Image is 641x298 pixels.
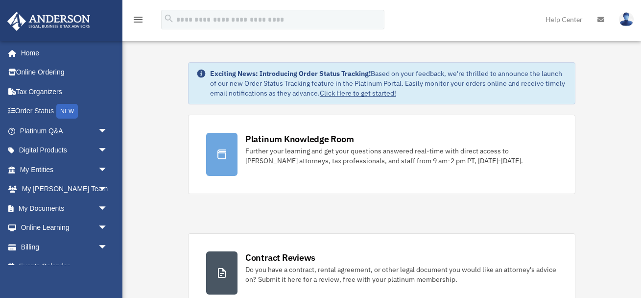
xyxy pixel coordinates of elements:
[210,69,371,78] strong: Exciting News: Introducing Order Status Tracking!
[619,12,634,26] img: User Pic
[7,237,122,257] a: Billingarrow_drop_down
[320,89,396,98] a: Click Here to get started!
[7,257,122,276] a: Events Calendar
[98,237,118,257] span: arrow_drop_down
[98,179,118,199] span: arrow_drop_down
[7,179,122,199] a: My [PERSON_NAME] Teamarrow_drop_down
[56,104,78,119] div: NEW
[245,265,557,284] div: Do you have a contract, rental agreement, or other legal document you would like an attorney's ad...
[7,199,122,218] a: My Documentsarrow_drop_down
[7,141,122,160] a: Digital Productsarrow_drop_down
[7,218,122,238] a: Online Learningarrow_drop_down
[7,160,122,179] a: My Entitiesarrow_drop_down
[132,17,144,25] a: menu
[7,63,122,82] a: Online Ordering
[98,121,118,141] span: arrow_drop_down
[98,218,118,238] span: arrow_drop_down
[188,115,575,194] a: Platinum Knowledge Room Further your learning and get your questions answered real-time with dire...
[245,251,315,264] div: Contract Reviews
[245,133,354,145] div: Platinum Knowledge Room
[245,146,557,166] div: Further your learning and get your questions answered real-time with direct access to [PERSON_NAM...
[7,121,122,141] a: Platinum Q&Aarrow_drop_down
[98,199,118,219] span: arrow_drop_down
[7,101,122,122] a: Order StatusNEW
[98,141,118,161] span: arrow_drop_down
[210,69,567,98] div: Based on your feedback, we're thrilled to announce the launch of our new Order Status Tracking fe...
[98,160,118,180] span: arrow_drop_down
[7,82,122,101] a: Tax Organizers
[4,12,93,31] img: Anderson Advisors Platinum Portal
[132,14,144,25] i: menu
[7,43,118,63] a: Home
[164,13,174,24] i: search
